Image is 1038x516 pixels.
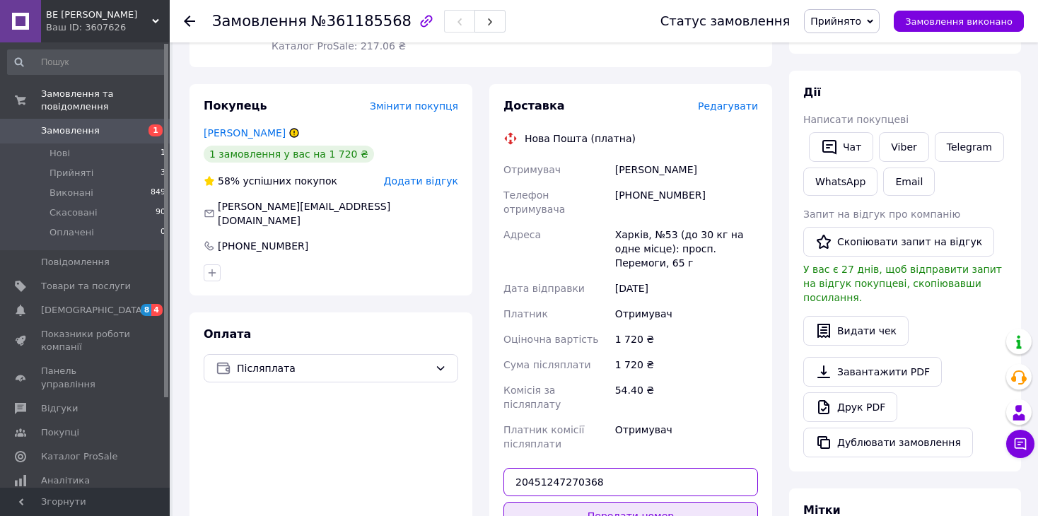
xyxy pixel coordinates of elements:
span: Панель управління [41,365,131,390]
span: Відгуки [41,402,78,415]
span: 3 [161,167,165,180]
span: Дата відправки [503,283,585,294]
span: 849 [151,187,165,199]
div: 1 720 ₴ [612,327,761,352]
span: Післяплата [237,360,429,376]
span: 90 [156,206,165,219]
span: [PERSON_NAME][EMAIL_ADDRESS][DOMAIN_NAME] [218,201,390,226]
span: Прийняті [49,167,93,180]
button: Чат [809,132,873,162]
button: Замовлення виконано [894,11,1024,32]
div: [PERSON_NAME] [612,157,761,182]
a: Telegram [935,132,1004,162]
span: Виконані [49,187,93,199]
span: Оплата [204,327,251,341]
span: Товари та послуги [41,280,131,293]
span: Каталог ProSale [41,450,117,463]
a: Viber [879,132,928,162]
div: [PHONE_NUMBER] [216,239,310,253]
span: Повідомлення [41,256,110,269]
span: Написати покупцеві [803,114,909,125]
span: Адреса [503,229,541,240]
span: Нові [49,147,70,160]
span: Платник [503,308,548,319]
button: Скопіювати запит на відгук [803,227,994,257]
span: У вас є 27 днів, щоб відправити запит на відгук покупцеві, скопіювавши посилання. [803,264,1002,303]
span: Аналітика [41,474,90,487]
div: Отримувач [612,417,761,457]
button: Видати чек [803,316,909,346]
div: 1 замовлення у вас на 1 720 ₴ [204,146,374,163]
span: Прийнято [810,16,861,27]
div: 1 720 ₴ [612,352,761,377]
span: Платник комісії післяплати [503,424,584,450]
button: Чат з покупцем [1006,430,1034,458]
div: 54.40 ₴ [612,377,761,417]
span: Замовлення виконано [905,16,1013,27]
span: 4 [151,304,163,316]
span: Замовлення [41,124,100,137]
a: WhatsApp [803,168,877,196]
div: [DATE] [612,276,761,301]
span: 8 [141,304,152,316]
input: Номер експрес-накладної [503,468,758,496]
div: Нова Пошта (платна) [521,131,639,146]
div: Харків, №53 (до 30 кг на одне місце): просп. Перемоги, 65 г [612,222,761,276]
span: Доставка [503,99,565,112]
button: Email [883,168,935,196]
span: [DEMOGRAPHIC_DATA] [41,304,146,317]
span: №361185568 [311,13,412,30]
div: успішних покупок [204,174,337,188]
span: 1 [148,124,163,136]
div: Повернутися назад [184,14,195,28]
span: Каталог ProSale: 217.06 ₴ [272,40,406,52]
span: Комісія за післяплату [503,385,561,410]
span: Дії [803,86,821,99]
input: Пошук [7,49,167,75]
span: 0 [161,226,165,239]
a: [PERSON_NAME] [204,127,286,139]
span: Покупці [41,426,79,439]
span: Замовлення та повідомлення [41,88,170,113]
span: Додати відгук [384,175,458,187]
span: Оціночна вартість [503,334,598,345]
span: Покупець [204,99,267,112]
span: Редагувати [698,100,758,112]
span: Показники роботи компанії [41,328,131,353]
span: Скасовані [49,206,98,219]
span: Змінити покупця [370,100,458,112]
span: 58% [218,175,240,187]
a: Завантажити PDF [803,357,942,387]
a: Друк PDF [803,392,897,422]
div: Ваш ID: 3607626 [46,21,170,34]
span: Отримувач [503,164,561,175]
button: Дублювати замовлення [803,428,973,457]
div: [PHONE_NUMBER] [612,182,761,222]
span: Замовлення [212,13,307,30]
div: Отримувач [612,301,761,327]
div: Статус замовлення [660,14,791,28]
span: Запит на відгук про компанію [803,209,960,220]
span: Телефон отримувача [503,189,565,215]
span: Оплачені [49,226,94,239]
span: 1 [161,147,165,160]
span: Сума післяплати [503,359,591,370]
span: BE WOODY [46,8,152,21]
